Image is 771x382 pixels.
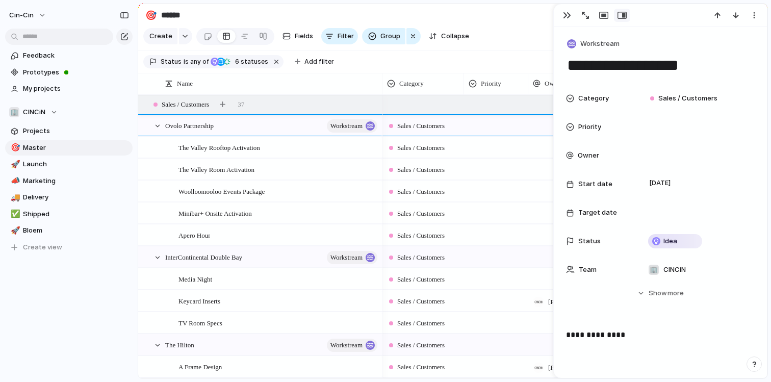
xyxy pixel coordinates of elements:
[177,79,193,89] span: Name
[210,56,270,67] button: 6 statuses
[397,340,445,350] span: Sales / Customers
[380,31,400,41] span: Group
[23,209,129,219] span: Shipped
[161,57,182,66] span: Status
[23,176,129,186] span: Marketing
[481,79,501,89] span: Priority
[182,56,211,67] button: isany of
[232,58,241,65] span: 6
[23,225,129,236] span: Bloem
[165,251,242,263] span: InterContinental Double Bay
[397,296,445,307] span: Sales / Customers
[143,28,177,44] button: Create
[5,105,133,120] button: 🏢CINCiN
[232,57,268,66] span: statuses
[178,361,222,372] span: A Frame Design
[658,93,717,104] span: Sales / Customers
[327,339,377,352] button: workstream
[667,288,684,298] span: more
[578,150,599,161] span: Owner
[23,67,129,78] span: Prototypes
[23,50,129,61] span: Feedback
[145,8,157,22] div: 🎯
[397,165,445,175] span: Sales / Customers
[9,159,19,169] button: 🚀
[5,140,133,156] a: 🎯Master
[327,251,377,264] button: workstream
[5,7,52,23] button: cin-cin
[578,93,609,104] span: Category
[579,265,597,275] span: Team
[9,209,19,219] button: ✅
[9,176,19,186] button: 📣
[580,39,620,49] span: Workstream
[178,317,222,328] span: TV Room Specs
[397,362,445,372] span: Sales / Customers
[441,31,469,41] span: Collapse
[11,175,18,187] div: 📣
[330,119,363,133] span: workstream
[9,225,19,236] button: 🚀
[278,28,317,44] button: Fields
[5,48,133,63] a: Feedback
[5,207,133,222] a: ✅Shipped
[304,57,334,66] span: Add filter
[327,119,377,133] button: workstream
[295,31,313,41] span: Fields
[178,185,265,197] span: Woolloomooloo Events Package
[397,231,445,241] span: Sales / Customers
[565,37,623,52] button: Workstream
[5,157,133,172] a: 🚀Launch
[397,274,445,285] span: Sales / Customers
[178,141,260,153] span: The Valley Rooftop Activation
[9,143,19,153] button: 🎯
[663,265,686,275] span: CINCiN
[663,236,677,246] span: Idea
[5,223,133,238] a: 🚀Bloem
[178,163,254,175] span: The Valley Room Activation
[397,187,445,197] span: Sales / Customers
[545,79,562,89] span: Owner
[23,126,129,136] span: Projects
[23,192,129,202] span: Delivery
[143,7,159,23] button: 🎯
[184,57,189,66] span: is
[23,143,129,153] span: Master
[9,10,34,20] span: cin-cin
[578,122,601,132] span: Priority
[578,236,601,246] span: Status
[11,159,18,170] div: 🚀
[11,192,18,203] div: 🚚
[5,81,133,96] a: My projects
[330,338,363,352] span: workstream
[178,207,252,219] span: Minibar+ Onsite Activation
[9,192,19,202] button: 🚚
[9,107,19,117] div: 🏢
[11,225,18,237] div: 🚀
[397,121,445,131] span: Sales / Customers
[11,208,18,220] div: ✅
[397,318,445,328] span: Sales / Customers
[289,55,340,69] button: Add filter
[23,242,62,252] span: Create view
[5,240,133,255] button: Create view
[189,57,209,66] span: any of
[5,123,133,139] a: Projects
[578,208,617,218] span: Target date
[397,252,445,263] span: Sales / Customers
[238,99,244,110] span: 37
[178,229,210,241] span: Apero Hour
[397,209,445,219] span: Sales / Customers
[578,179,612,189] span: Start date
[425,28,473,44] button: Collapse
[165,119,214,131] span: Ovolo Partnership
[321,28,358,44] button: Filter
[5,190,133,205] a: 🚚Delivery
[5,173,133,189] a: 📣Marketing
[548,363,627,373] span: [PERSON_NAME] van den [PERSON_NAME]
